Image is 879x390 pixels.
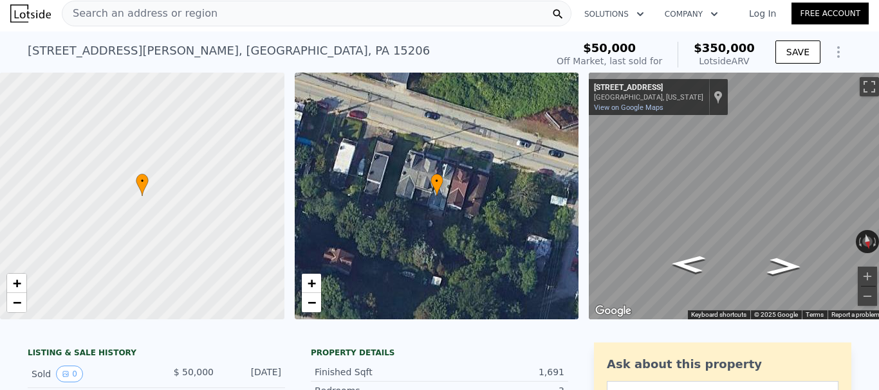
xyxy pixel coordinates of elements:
[858,287,877,306] button: Zoom out
[311,348,568,358] div: Property details
[694,55,755,67] div: Lotside ARV
[775,40,820,64] button: SAVE
[136,175,149,187] span: •
[307,294,315,310] span: −
[754,311,798,318] span: © 2025 Google
[224,366,281,382] div: [DATE]
[791,3,869,24] a: Free Account
[691,310,746,319] button: Keyboard shortcuts
[654,3,728,26] button: Company
[594,93,703,102] div: [GEOGRAPHIC_DATA], [US_STATE]
[430,173,443,196] div: •
[439,366,564,378] div: 1,691
[32,366,146,382] div: Sold
[734,7,791,20] a: Log In
[826,39,851,65] button: Show Options
[694,41,755,55] span: $350,000
[136,173,149,196] div: •
[594,83,703,93] div: [STREET_ADDRESS]
[56,366,83,382] button: View historical data
[10,4,51,22] img: Lotside
[7,274,26,293] a: Zoom in
[557,55,662,67] div: Off Market, last sold for
[13,294,21,310] span: −
[430,175,443,187] span: •
[594,103,663,112] a: View on Google Maps
[860,77,879,96] button: Toggle fullscreen view
[583,41,636,55] span: $50,000
[13,275,21,291] span: +
[856,230,863,253] button: Rotate counterclockwise
[302,274,321,293] a: Zoom in
[307,275,315,291] span: +
[315,366,439,378] div: Finished Sqft
[62,6,217,21] span: Search an address or region
[28,42,430,60] div: [STREET_ADDRESS][PERSON_NAME] , [GEOGRAPHIC_DATA] , PA 15206
[607,355,838,373] div: Ask about this property
[7,293,26,312] a: Zoom out
[28,348,285,360] div: LISTING & SALE HISTORY
[574,3,654,26] button: Solutions
[592,303,634,319] img: Google
[806,311,824,318] a: Terms (opens in new tab)
[752,254,816,279] path: Go West, State Hwy 8
[592,303,634,319] a: Open this area in Google Maps (opens a new window)
[656,251,720,277] path: Go East, State Hwy 8
[858,267,877,286] button: Zoom in
[174,367,214,377] span: $ 50,000
[302,293,321,312] a: Zoom out
[860,229,874,254] button: Reset the view
[714,90,723,104] a: Show location on map
[872,230,879,253] button: Rotate clockwise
